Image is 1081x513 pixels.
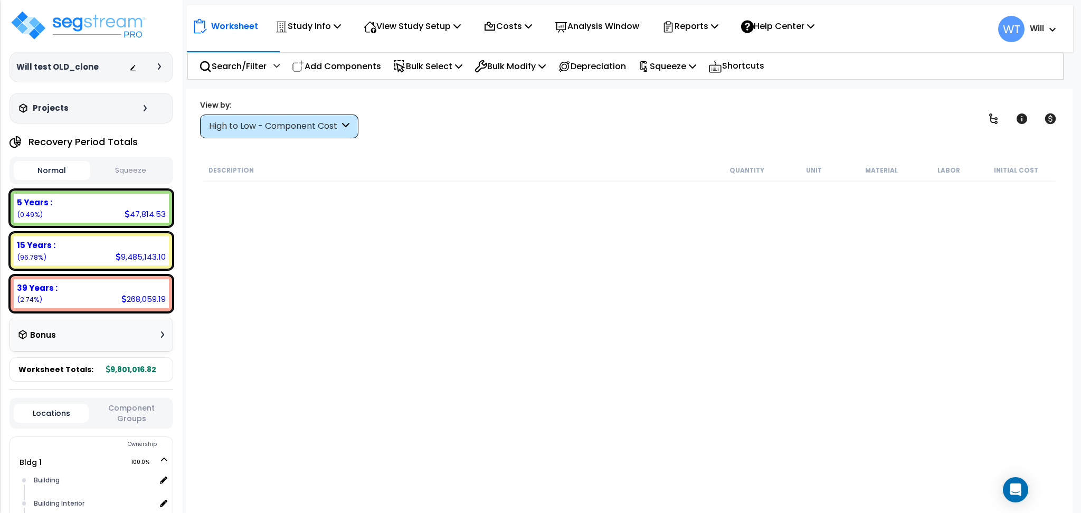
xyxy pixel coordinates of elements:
[806,166,822,175] small: Unit
[10,9,147,41] img: logo_pro_r.png
[209,120,339,132] div: High to Low - Component Cost
[30,331,56,340] h3: Bonus
[208,166,254,175] small: Description
[16,62,99,72] h3: Will test OLD_clone
[1030,23,1044,34] b: Will
[552,54,632,79] div: Depreciation
[94,402,169,424] button: Component Groups
[18,364,93,375] span: Worksheet Totals:
[475,59,546,73] p: Bulk Modify
[275,19,341,33] p: Study Info
[20,457,42,468] a: Bldg 1 100.0%
[364,19,461,33] p: View Study Setup
[211,19,258,33] p: Worksheet
[17,282,58,293] b: 39 Years :
[638,59,696,73] p: Squeeze
[200,100,358,110] div: View by:
[1003,477,1028,502] div: Open Intercom Messenger
[93,161,169,180] button: Squeeze
[17,295,42,304] small: 2.7350140798962532%
[393,59,462,73] p: Bulk Select
[865,166,898,175] small: Material
[937,166,960,175] small: Labor
[292,59,381,73] p: Add Components
[31,474,156,487] div: Building
[199,59,267,73] p: Search/Filter
[17,210,43,219] small: 0.48785274913955307%
[17,197,52,208] b: 5 Years :
[131,456,159,469] span: 100.0%
[31,497,156,510] div: Building Interior
[662,19,718,33] p: Reports
[558,59,626,73] p: Depreciation
[106,364,156,375] b: 9,801,016.82
[125,208,166,220] div: 47,814.53
[998,16,1025,42] span: WT
[729,166,764,175] small: Quantity
[14,161,90,180] button: Normal
[994,166,1038,175] small: Initial Cost
[17,253,46,262] small: 96.77713317096419%
[286,54,387,79] div: Add Components
[116,251,166,262] div: 9,485,143.10
[33,103,69,113] h3: Projects
[708,59,764,74] p: Shortcuts
[741,19,814,33] p: Help Center
[29,137,138,147] h4: Recovery Period Totals
[14,404,89,423] button: Locations
[483,19,532,33] p: Costs
[555,19,639,33] p: Analysis Window
[31,438,173,451] div: Ownership
[17,240,55,251] b: 15 Years :
[121,293,166,305] div: 268,059.19
[703,53,770,79] div: Shortcuts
